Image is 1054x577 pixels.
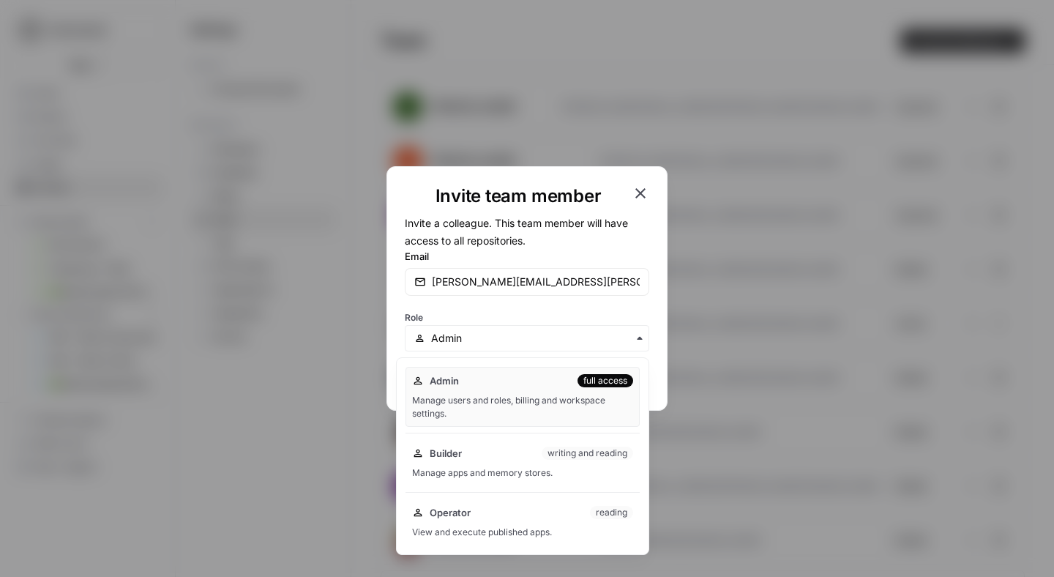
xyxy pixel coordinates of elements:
[412,394,633,420] div: Manage users and roles, billing and workspace settings.
[431,331,640,346] input: Admin
[430,373,459,388] span: Admin
[578,374,633,387] div: full access
[405,249,649,264] label: Email
[430,446,462,461] span: Builder
[405,185,632,208] h1: Invite team member
[405,217,628,247] span: Invite a colleague. This team member will have access to all repositories.
[412,526,633,539] div: View and execute published apps.
[432,275,640,289] input: email@company.com
[405,312,423,323] span: Role
[590,506,633,519] div: reading
[412,466,633,480] div: Manage apps and memory stores.
[430,505,471,520] span: Operator
[542,447,633,460] div: writing and reading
